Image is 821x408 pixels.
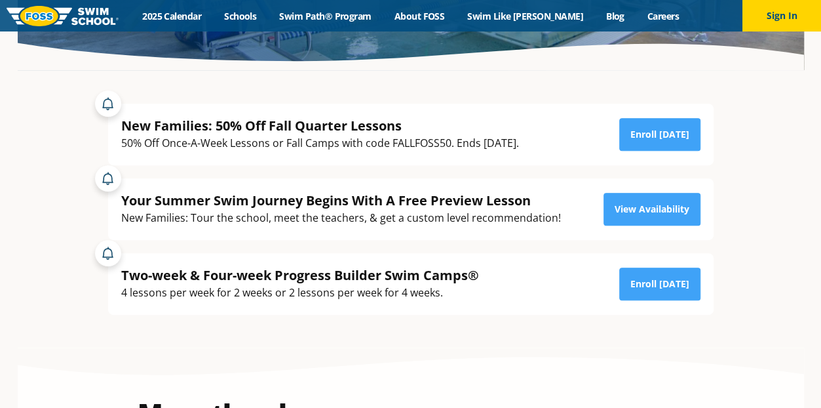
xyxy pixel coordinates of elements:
[213,10,268,22] a: Schools
[7,6,119,26] img: FOSS Swim School Logo
[636,10,690,22] a: Careers
[121,192,561,209] div: Your Summer Swim Journey Begins With A Free Preview Lesson
[121,266,479,284] div: Two-week & Four-week Progress Builder Swim Camps®
[619,118,700,151] a: Enroll [DATE]
[121,284,479,302] div: 4 lessons per week for 2 weeks or 2 lessons per week for 4 weeks.
[603,193,700,226] a: View Availability
[594,10,636,22] a: Blog
[131,10,213,22] a: 2025 Calendar
[268,10,383,22] a: Swim Path® Program
[383,10,456,22] a: About FOSS
[121,117,519,134] div: New Families: 50% Off Fall Quarter Lessons
[456,10,595,22] a: Swim Like [PERSON_NAME]
[121,209,561,227] div: New Families: Tour the school, meet the teachers, & get a custom level recommendation!
[619,268,700,300] a: Enroll [DATE]
[121,134,519,152] div: 50% Off Once-A-Week Lessons or Fall Camps with code FALLFOSS50. Ends [DATE].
